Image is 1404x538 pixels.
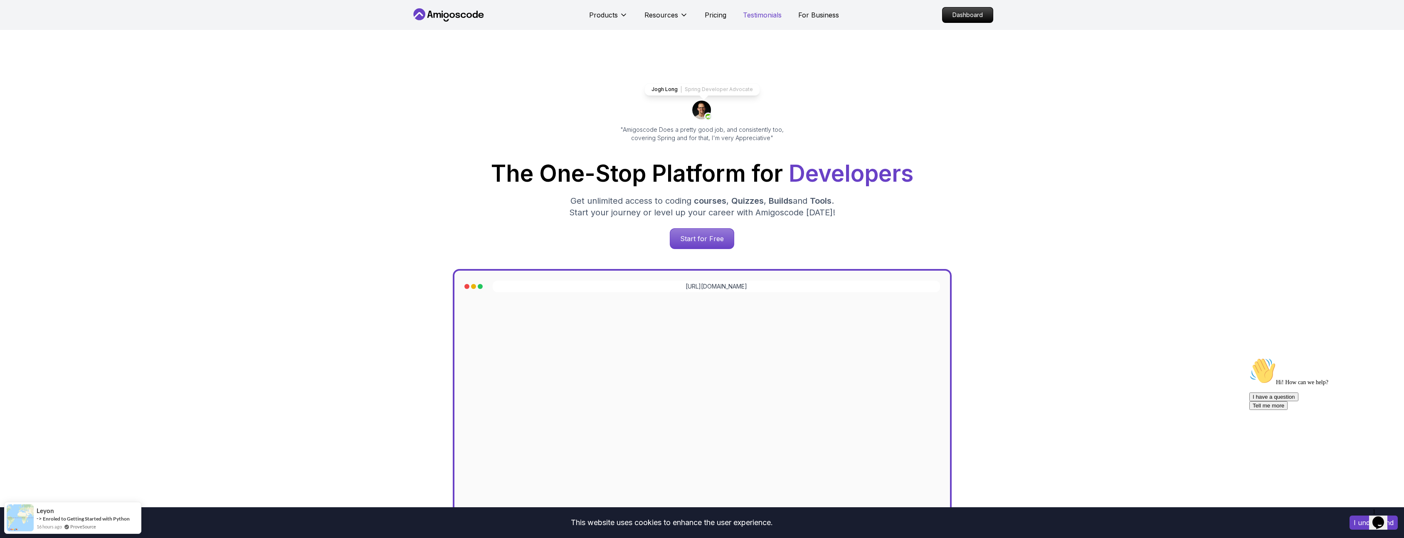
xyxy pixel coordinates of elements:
[1369,505,1396,530] iframe: chat widget
[37,515,42,522] span: ->
[670,229,734,249] p: Start for Free
[1246,354,1396,501] iframe: chat widget
[670,228,734,249] a: Start for Free
[644,10,688,27] button: Resources
[692,101,712,121] img: josh long
[1350,516,1398,530] button: Accept cookies
[43,516,130,522] a: Enroled to Getting Started with Python
[7,504,34,531] img: provesource social proof notification image
[644,10,678,20] p: Resources
[705,10,726,20] a: Pricing
[3,47,42,56] button: Tell me more
[37,523,62,530] span: 16 hours ago
[589,10,618,20] p: Products
[798,10,839,20] a: For Business
[731,196,764,206] span: Quizzes
[743,10,782,20] a: Testimonials
[70,523,96,530] a: ProveSource
[37,507,54,514] span: leyon
[685,86,753,93] p: Spring Developer Advocate
[810,196,832,206] span: Tools
[3,3,153,56] div: 👋Hi! How can we help?I have a questionTell me more
[943,7,993,22] p: Dashboard
[686,282,747,291] a: [URL][DOMAIN_NAME]
[589,10,628,27] button: Products
[3,3,30,30] img: :wave:
[609,126,795,142] p: "Amigoscode Does a pretty good job, and consistently too, covering Spring and for that, I'm very ...
[3,25,82,31] span: Hi! How can we help?
[694,196,726,206] span: courses
[6,513,1337,532] div: This website uses cookies to enhance the user experience.
[3,38,52,47] button: I have a question
[651,86,678,93] p: Jogh Long
[789,160,913,187] span: Developers
[563,195,842,218] p: Get unlimited access to coding , , and . Start your journey or level up your career with Amigosco...
[418,162,987,185] h1: The One-Stop Platform for
[769,196,793,206] span: Builds
[942,7,993,23] a: Dashboard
